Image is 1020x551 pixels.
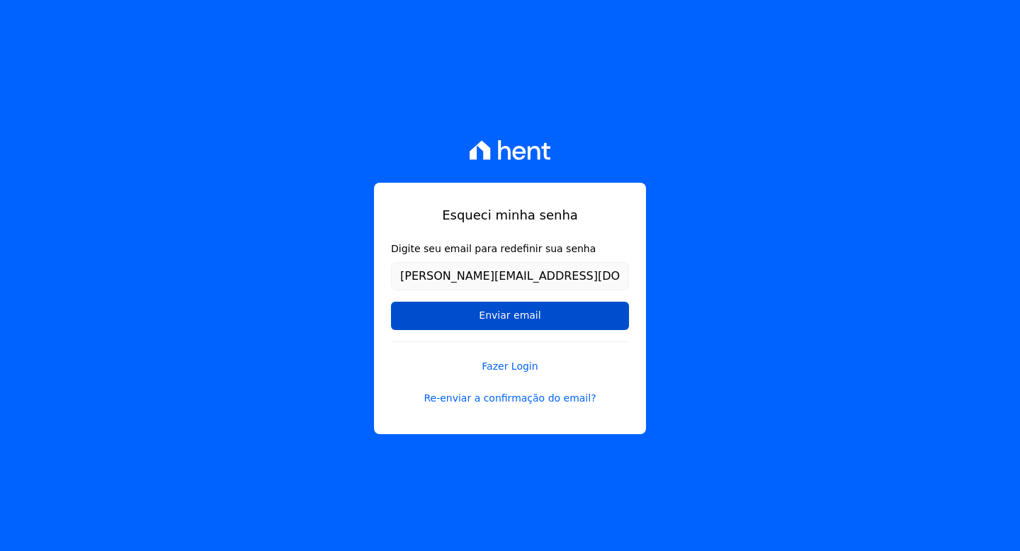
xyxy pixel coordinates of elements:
[391,262,629,290] input: Email
[391,302,629,330] input: Enviar email
[391,205,629,225] h1: Esqueci minha senha
[391,391,629,406] a: Re-enviar a confirmação do email?
[391,341,629,374] a: Fazer Login
[391,242,629,256] label: Digite seu email para redefinir sua senha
